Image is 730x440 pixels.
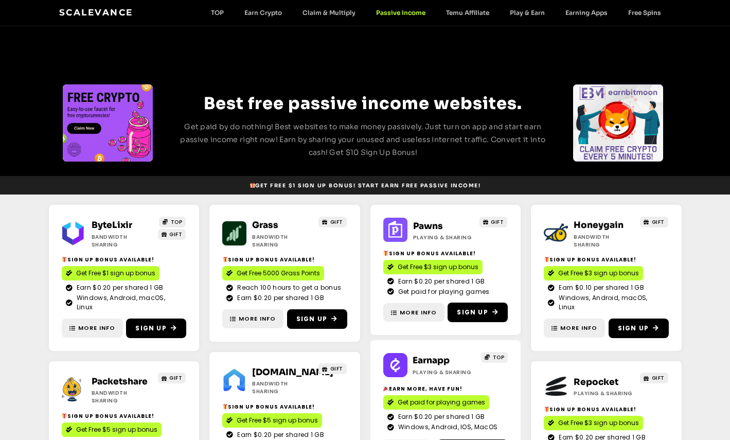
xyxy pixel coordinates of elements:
div: 3 / 4 [573,84,663,162]
a: Free Spins [618,9,671,16]
span: Earn $0.20 per shared 1 GB [235,430,324,439]
div: Slides [63,84,153,162]
span: Get paid for playing games [398,398,485,407]
span: Get Free $3 sign up bonus [558,418,639,428]
span: Windows, Android, IOS, MacOS [396,423,497,432]
a: TOP [201,9,234,16]
nav: Menu [201,9,671,16]
a: Get Free $3 sign up bonus [544,266,643,280]
span: Windows, Android, macOS, Linux [74,293,182,312]
a: Get paid for playing games [383,395,489,410]
span: Get Free $5 sign up bonus [76,425,157,434]
h2: Sign Up Bonus Available! [544,256,669,263]
span: Get Free $1 sign up bonus! Start earn free passive income! [250,182,480,189]
a: Get Free $3 sign up bonus [383,260,483,274]
span: GIFT [330,218,343,226]
a: Sign Up [287,309,347,329]
span: GIFT [169,374,182,382]
a: Pawns [413,221,443,232]
span: Earn $0.20 per shared 1 GB [235,293,324,303]
a: Earning Apps [555,9,618,16]
span: Get Free $1 sign up bonus [76,269,155,278]
a: Sign Up [448,303,508,322]
h2: Bandwidth Sharing [574,233,636,249]
a: GIFT [640,373,668,383]
span: GIFT [169,231,182,238]
a: Get Free $1 sign up bonus [62,266,159,280]
span: Sign Up [618,324,649,333]
span: Earn $0.10 per shared 1 GB [556,283,644,292]
img: 🎁 [383,251,388,256]
a: Packetshare [92,376,148,387]
a: Get Free $3 sign up bonus [544,416,643,430]
h2: Sign Up Bonus Available! [222,403,347,411]
a: More Info [222,309,283,328]
a: Sign Up [609,319,669,338]
a: Earnapp [413,355,450,366]
h2: Bandwidth Sharing [92,389,154,404]
img: 🎁 [223,257,228,262]
img: 🎁 [62,413,67,418]
span: Get Free $3 sign up bonus [398,262,478,272]
a: TOP [481,352,508,363]
a: [DOMAIN_NAME] [252,367,333,378]
h2: Playing & Sharing [413,368,476,376]
span: GIFT [652,218,665,226]
span: Get paid for playing games [396,287,490,296]
h2: Playing & Sharing [413,234,475,241]
a: Claim & Multiply [292,9,366,16]
h2: Bandwidth Sharing [92,233,154,249]
a: Sign Up [126,319,186,338]
span: Reach 100 hours to get a bonus [235,283,341,292]
h2: Best free passive income websites. [172,91,554,116]
a: Get Free $5 sign up bonus [222,413,322,428]
h2: Bandwidth Sharing [252,380,314,395]
span: Earn $0.20 per shared 1 GB [74,283,164,292]
a: GIFT [479,217,508,227]
a: Temu Affiliate [436,9,500,16]
span: Sign Up [135,324,166,333]
a: Repocket [574,377,618,388]
a: Scalevance [59,7,133,17]
span: Get Free 5000 Grass Points [237,269,320,278]
h2: Sign Up Bonus Available! [222,256,347,263]
a: GIFT [640,217,668,227]
span: GIFT [491,218,504,226]
img: 🎁 [544,257,549,262]
h2: Playing & Sharing [574,390,636,397]
h2: Sign Up Bonus Available! [62,256,187,263]
span: Get Free $5 sign up bonus [237,416,318,425]
span: Sign Up [457,308,488,317]
a: Grass [252,220,278,231]
span: Sign Up [296,314,327,324]
h2: Earn More, Have Fun! [383,385,508,393]
img: 🎁 [544,407,549,412]
div: 3 / 4 [63,84,153,162]
span: More Info [560,324,597,332]
a: Earn Crypto [234,9,292,16]
a: GIFT [158,373,186,383]
span: More Info [78,324,115,332]
span: More Info [239,314,276,323]
span: GIFT [652,374,665,382]
a: Get Free $5 sign up bonus [62,423,162,437]
span: TOP [493,354,505,361]
img: 🎉 [383,386,388,391]
a: 🎁Get Free $1 sign up bonus! Start earn free passive income! [245,179,485,192]
a: Play & Earn [500,9,555,16]
img: 🎁 [250,183,255,188]
img: 🎁 [223,404,228,409]
a: GIFT [318,217,347,227]
span: TOP [171,218,183,226]
a: Honeygain [574,220,624,231]
a: ByteLixir [92,220,132,231]
a: TOP [159,217,186,227]
h2: Sign Up Bonus Available! [383,250,508,257]
span: Get Free $3 sign up bonus [558,269,639,278]
span: Earn $0.20 per shared 1 GB [396,412,485,421]
a: More Info [62,319,123,338]
a: More Info [544,319,605,338]
span: Windows, Android, macOS, Linux [556,293,664,312]
a: GIFT [158,229,186,240]
img: 🎁 [62,257,67,262]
